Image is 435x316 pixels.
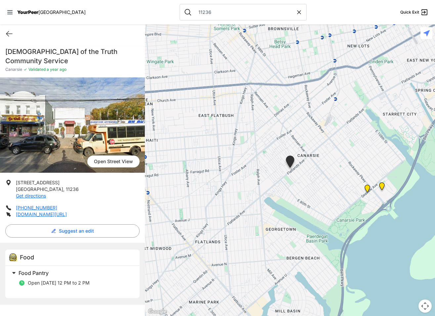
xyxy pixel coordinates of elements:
[20,254,34,261] span: Food
[38,9,86,15] span: [GEOGRAPHIC_DATA]
[28,67,46,72] span: Validated
[16,193,46,199] a: Get directions
[23,67,27,72] span: ✓
[195,9,296,16] input: Search
[5,224,140,238] button: Suggest an edit
[400,10,419,15] span: Quick Exit
[147,307,168,316] a: Open this area in Google Maps (opens a new window)
[19,270,49,276] span: Food Pantry
[17,9,38,15] span: YourPeer
[16,186,63,192] span: [GEOGRAPHIC_DATA]
[87,156,140,167] span: Open Street View
[5,47,140,66] h1: [DEMOGRAPHIC_DATA] of the Truth Community Service
[16,211,67,217] a: [DOMAIN_NAME][URL]
[63,186,65,192] span: ,
[16,205,57,210] a: [PHONE_NUMBER]
[5,67,22,72] span: Canarsie
[17,10,86,14] a: YourPeer[GEOGRAPHIC_DATA]
[46,67,66,72] span: a year ago
[66,186,79,192] span: 11236
[147,307,168,316] img: Google
[59,228,94,234] span: Suggest an edit
[418,299,432,313] button: Map camera controls
[16,180,60,185] span: [STREET_ADDRESS]
[28,280,90,286] span: Open [DATE] 12 PM to 2 PM
[400,8,428,16] a: Quick Exit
